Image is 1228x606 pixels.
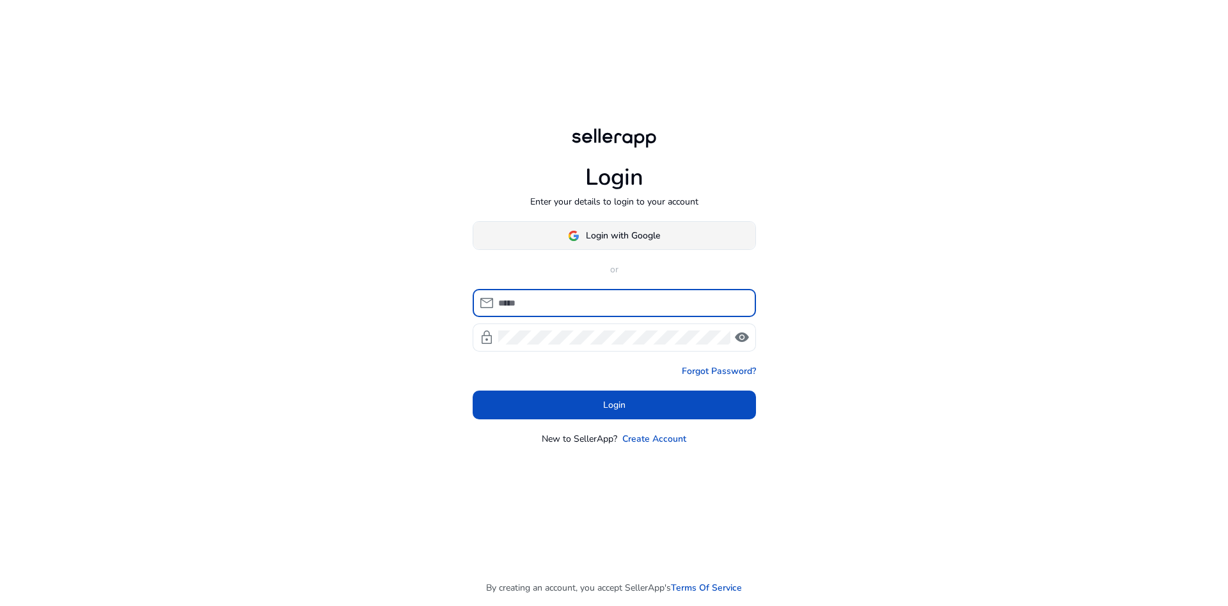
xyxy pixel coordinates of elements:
p: Enter your details to login to your account [530,195,698,208]
h1: Login [585,164,643,191]
p: New to SellerApp? [542,432,617,446]
button: Login with Google [473,221,756,250]
a: Create Account [622,432,686,446]
span: Login with Google [586,229,660,242]
p: or [473,263,756,276]
a: Forgot Password? [682,364,756,378]
span: visibility [734,330,750,345]
button: Login [473,391,756,419]
span: mail [479,295,494,311]
img: google-logo.svg [568,230,579,242]
span: lock [479,330,494,345]
a: Terms Of Service [671,581,742,594]
span: Login [603,398,626,412]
